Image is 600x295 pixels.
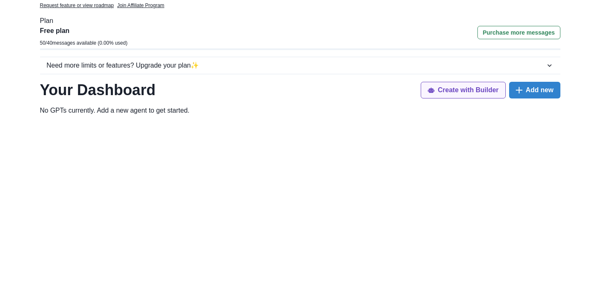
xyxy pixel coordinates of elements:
p: Plan [40,16,560,26]
p: No GPTs currently. Add a new agent to get started . [40,106,560,116]
p: 50 / 40 messages available ( 0.00 % used) [40,39,128,47]
a: Join Affiliate Program [117,2,164,9]
h1: Your Dashboard [40,81,156,99]
button: Create with Builder [421,82,506,98]
a: Purchase more messages [477,26,560,48]
button: Need more limits or features? Upgrade your plan✨ [40,57,560,74]
a: Request feature or view roadmap [40,2,114,9]
div: Need more limits or features? Upgrade your plan ✨ [47,61,545,71]
button: Purchase more messages [477,26,560,39]
p: Free plan [40,26,128,36]
button: Add new [509,82,560,98]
